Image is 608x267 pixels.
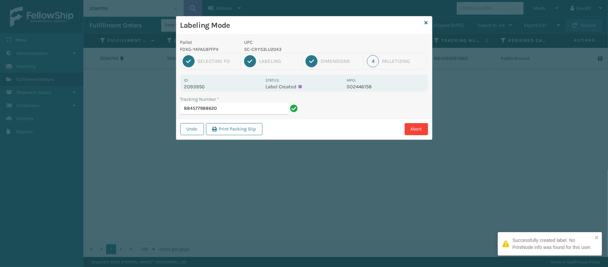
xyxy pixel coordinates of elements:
[405,123,428,135] button: Abort
[244,55,256,67] div: 2
[265,84,343,90] p: Label Created
[183,55,195,67] div: 1
[595,235,599,241] button: close
[180,20,422,30] h3: Labeling Mode
[206,123,262,135] button: Print Packing Slip
[244,39,343,46] p: UPC
[347,84,424,90] p: SO2446158
[382,58,425,64] div: Palletizing
[180,123,204,135] button: Undo
[347,78,356,83] label: MPO:
[180,46,236,53] p: FDXG-YAFAG97FPX
[244,46,343,53] p: SC-CRYS3LU2043
[184,84,261,90] p: 2093950
[198,58,238,64] div: Selecting FO
[513,237,593,251] div: Successfully created label. No PrintNode info was found for this user.
[259,58,299,64] div: Labeling
[184,78,189,83] label: Id:
[321,58,361,64] div: Dimensions
[180,39,236,46] p: Pallet
[367,55,379,67] div: 4
[306,55,318,67] div: 3
[180,96,219,103] label: Tracking Number
[265,78,279,83] label: Status:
